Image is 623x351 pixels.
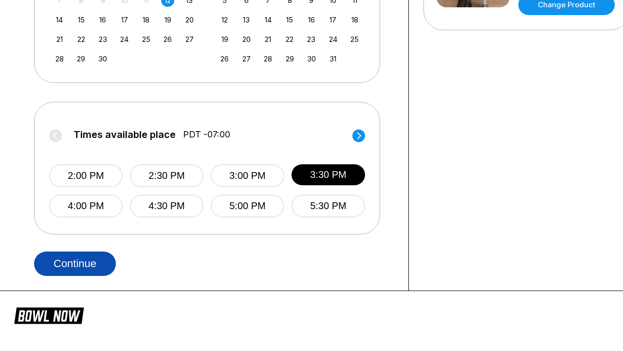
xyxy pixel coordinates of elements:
[261,13,275,26] div: Choose Tuesday, October 14th, 2025
[292,195,365,217] button: 5:30 PM
[283,52,296,65] div: Choose Wednesday, October 29th, 2025
[34,252,116,276] button: Continue
[348,13,361,26] div: Choose Saturday, October 18th, 2025
[74,33,88,46] div: Choose Monday, September 22nd, 2025
[305,33,318,46] div: Choose Thursday, October 23rd, 2025
[218,13,231,26] div: Choose Sunday, October 12th, 2025
[74,13,88,26] div: Choose Monday, September 15th, 2025
[96,52,110,65] div: Choose Tuesday, September 30th, 2025
[49,164,123,187] button: 2:00 PM
[211,164,284,187] button: 3:00 PM
[53,33,66,46] div: Choose Sunday, September 21st, 2025
[240,52,253,65] div: Choose Monday, October 27th, 2025
[240,33,253,46] div: Choose Monday, October 20th, 2025
[140,33,153,46] div: Choose Thursday, September 25th, 2025
[183,129,230,140] span: PDT -07:00
[183,33,196,46] div: Choose Saturday, September 27th, 2025
[218,52,231,65] div: Choose Sunday, October 26th, 2025
[49,195,123,217] button: 4:00 PM
[74,52,88,65] div: Choose Monday, September 29th, 2025
[327,33,340,46] div: Choose Friday, October 24th, 2025
[348,33,361,46] div: Choose Saturday, October 25th, 2025
[218,33,231,46] div: Choose Sunday, October 19th, 2025
[240,13,253,26] div: Choose Monday, October 13th, 2025
[305,52,318,65] div: Choose Thursday, October 30th, 2025
[283,33,296,46] div: Choose Wednesday, October 22nd, 2025
[118,13,131,26] div: Choose Wednesday, September 17th, 2025
[305,13,318,26] div: Choose Thursday, October 16th, 2025
[211,195,284,217] button: 5:00 PM
[53,13,66,26] div: Choose Sunday, September 14th, 2025
[73,129,176,140] span: Times available place
[292,164,365,185] button: 3:30 PM
[327,13,340,26] div: Choose Friday, October 17th, 2025
[161,13,174,26] div: Choose Friday, September 19th, 2025
[327,52,340,65] div: Choose Friday, October 31st, 2025
[130,164,203,187] button: 2:30 PM
[161,33,174,46] div: Choose Friday, September 26th, 2025
[140,13,153,26] div: Choose Thursday, September 18th, 2025
[261,33,275,46] div: Choose Tuesday, October 21st, 2025
[283,13,296,26] div: Choose Wednesday, October 15th, 2025
[96,33,110,46] div: Choose Tuesday, September 23rd, 2025
[130,195,203,217] button: 4:30 PM
[96,13,110,26] div: Choose Tuesday, September 16th, 2025
[183,13,196,26] div: Choose Saturday, September 20th, 2025
[118,33,131,46] div: Choose Wednesday, September 24th, 2025
[53,52,66,65] div: Choose Sunday, September 28th, 2025
[261,52,275,65] div: Choose Tuesday, October 28th, 2025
